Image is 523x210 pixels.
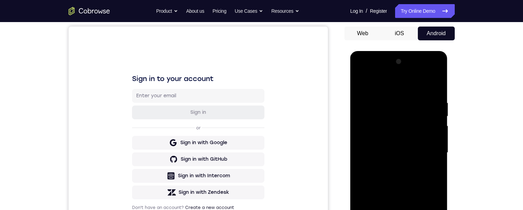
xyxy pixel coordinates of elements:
span: / [366,7,367,15]
button: Web [344,27,381,40]
button: Use Cases [235,4,263,18]
div: Sign in with Zendesk [110,162,161,169]
a: Go to the home page [69,7,110,15]
button: Resources [271,4,299,18]
button: iOS [381,27,418,40]
button: Sign in with GitHub [63,126,196,140]
button: Android [418,27,455,40]
p: Don't have an account? [63,178,196,184]
div: Sign in with Intercom [109,146,161,153]
a: Create a new account [117,179,165,183]
div: Sign in with GitHub [112,129,159,136]
button: Sign in with Zendesk [63,159,196,173]
p: or [126,99,133,104]
button: Product [156,4,178,18]
a: Try Online Demo [395,4,454,18]
a: Register [370,4,387,18]
a: Pricing [212,4,226,18]
a: About us [186,4,204,18]
div: Sign in with Google [112,113,159,120]
button: Sign in with Google [63,109,196,123]
a: Log In [350,4,363,18]
button: Sign in with Intercom [63,142,196,156]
